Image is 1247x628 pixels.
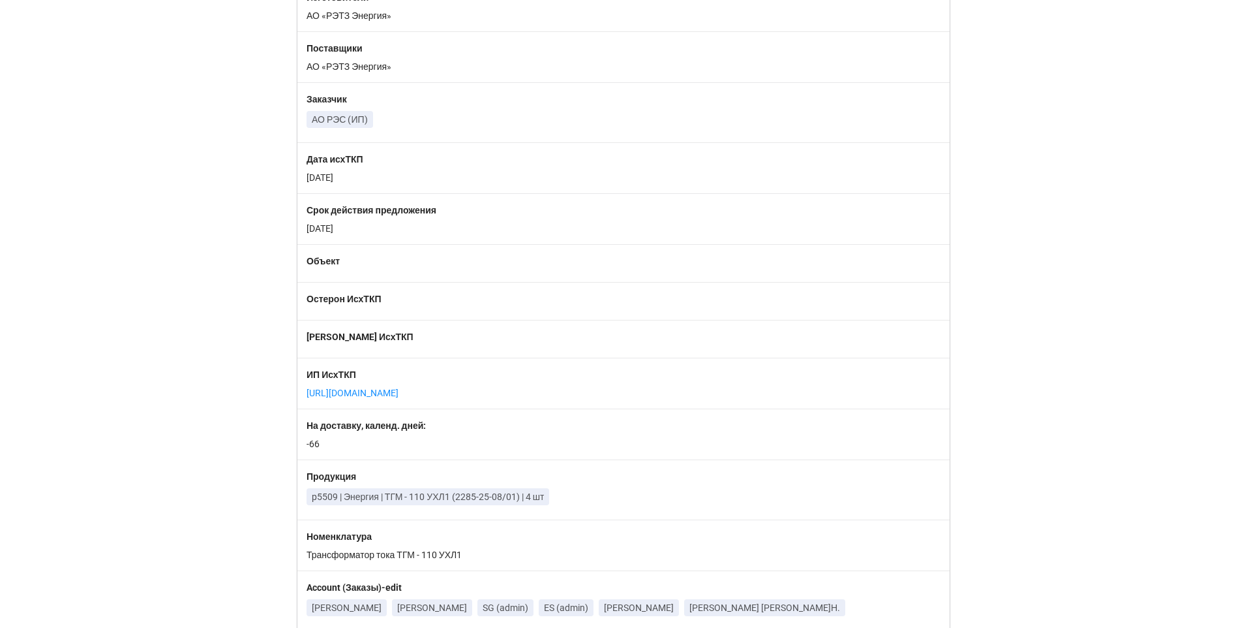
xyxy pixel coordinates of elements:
p: АО «РЭТЗ Энергия» [307,60,940,73]
p: p5509 | Энергия | ТГМ - 110 УХЛ1 (2285-25-08/01) | 4 шт [312,490,544,503]
p: [PERSON_NAME] [312,601,382,614]
b: Поставщики [307,43,363,54]
p: [PERSON_NAME] [604,601,674,614]
b: [PERSON_NAME] ИсхТКП [307,332,413,342]
p: [DATE] [307,171,940,184]
b: Объект [307,256,340,266]
p: [DATE] [307,222,940,235]
b: На доставку, календ. дней: [307,420,426,431]
p: АО «РЭТЗ Энергия» [307,9,940,22]
p: [PERSON_NAME] [397,601,467,614]
a: [URL][DOMAIN_NAME] [307,388,398,398]
p: -66 [307,437,940,450]
b: Дата исхТКП [307,154,363,165]
b: ИП ИсхТКП [307,369,356,380]
p: ES (admin) [544,601,588,614]
p: АО РЭС (ИП) [312,113,368,126]
p: SG (admin) [483,601,528,614]
b: Остерон ИсхТКП [307,294,382,304]
p: [PERSON_NAME] [PERSON_NAME]Н. [689,601,840,614]
b: Номенклатура [307,531,372,542]
p: Трансформатор тока ТГМ - 110 УХЛ1 [307,548,940,561]
b: Срок действия предложения [307,205,436,215]
b: Заказчик [307,94,347,104]
b: Account (Заказы)-edit [307,582,402,593]
b: Продукция [307,471,356,482]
